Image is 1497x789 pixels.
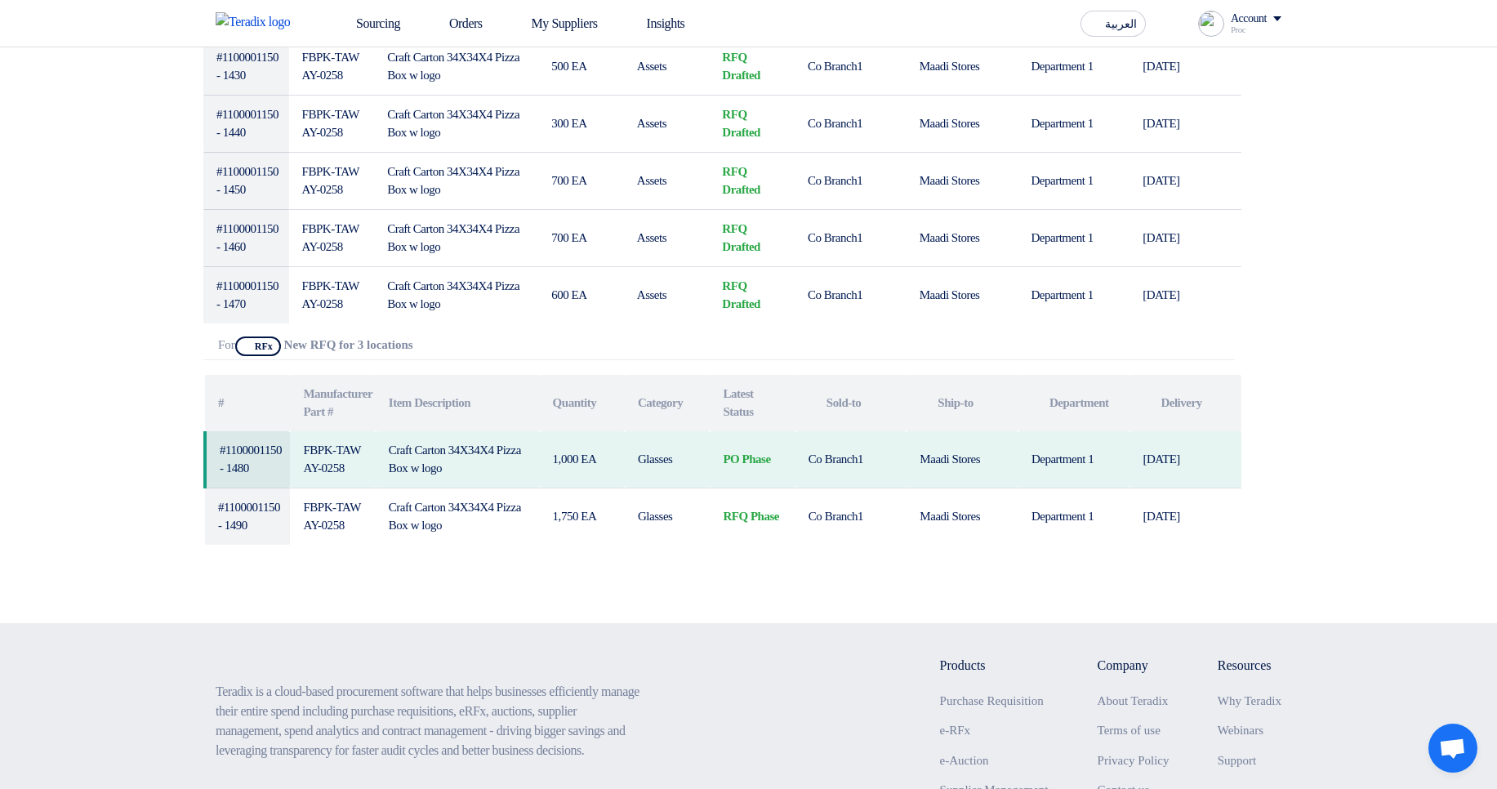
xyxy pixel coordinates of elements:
td: 700 EA [538,152,624,209]
td: 1,000 EA [540,431,625,488]
td: #1100001150 - 1490 [205,488,290,545]
a: Purchase Requisition [940,694,1044,707]
td: Co Branch1 [795,209,907,266]
td: Maadi Stores [907,431,1018,488]
td: 700 EA [538,209,624,266]
td: Department 1 [1018,488,1130,545]
td: Maadi Stores [907,488,1018,545]
a: Webinars [1218,724,1263,737]
th: Item Description [376,375,540,431]
li: Resources [1218,656,1281,675]
a: My Suppliers [496,6,611,42]
th: Category [625,375,710,431]
td: [DATE] [1129,266,1241,323]
td: Craft Carton 34X34X4 Pizza Box w logo [376,431,540,488]
td: Co Branch1 [795,38,907,96]
td: RFQ Drafted [709,95,795,152]
td: Craft Carton 34X34X4 Pizza Box w logo [376,488,540,545]
th: # [205,375,290,431]
td: [DATE] [1129,209,1241,266]
td: #1100001150 - 1470 [203,266,289,323]
th: Delivery [1129,375,1241,431]
a: Support [1218,754,1257,767]
td: FBPK-TAWAY-0258 [290,488,375,545]
img: profile_test.png [1198,11,1224,37]
td: 1,750 EA [540,488,625,545]
td: Maadi Stores [907,152,1018,209]
td: [DATE] [1129,431,1241,488]
span: RFx [235,337,281,356]
a: Insights [611,6,698,42]
td: Maadi Stores [907,209,1018,266]
td: Department 1 [1018,266,1129,323]
th: Ship-to [907,375,1018,431]
td: [DATE] [1129,488,1241,545]
p: Teradix is a cloud-based procurement software that helps businesses efficiently manage their enti... [216,682,642,760]
td: Department 1 [1018,95,1129,152]
td: Craft Carton 34X34X4 Pizza Box w logo [374,152,538,209]
td: Co Branch1 [795,431,907,488]
div: Proc [1231,25,1281,34]
td: Co Branch1 [795,152,907,209]
td: Craft Carton 34X34X4 Pizza Box w logo [374,266,538,323]
td: Department 1 [1018,152,1129,209]
td: Maadi Stores [907,266,1018,323]
td: [DATE] [1129,38,1241,96]
b: New RFQ for 3 locations [284,338,413,351]
td: Department 1 [1018,38,1129,96]
td: RFQ Drafted [709,209,795,266]
td: #1100001150 - 1460 [203,209,289,266]
td: Craft Carton 34X34X4 Pizza Box w logo [374,38,538,96]
td: Department 1 [1018,209,1129,266]
a: Orders [413,6,496,42]
td: Assets [624,38,710,96]
td: FBPK-TAWAY-0258 [289,38,375,96]
div: Account [1231,12,1267,26]
td: #1100001150 - 1440 [203,95,289,152]
td: Assets [624,152,710,209]
a: e-RFx [940,724,971,737]
div: For [203,337,1235,360]
td: Assets [624,95,710,152]
li: Products [940,656,1049,675]
td: #1100001150 - 1430 [203,38,289,96]
td: Glasses [625,488,710,545]
a: About Teradix [1098,694,1169,707]
td: Craft Carton 34X34X4 Pizza Box w logo [374,95,538,152]
th: Quantity [540,375,625,431]
td: [DATE] [1129,95,1241,152]
td: 300 EA [538,95,624,152]
td: #1100001150 - 1450 [203,152,289,209]
img: Teradix logo [216,12,301,32]
td: FBPK-TAWAY-0258 [289,152,375,209]
td: Co Branch1 [795,488,907,545]
a: e-Auction [940,754,989,767]
td: RFQ Drafted [709,38,795,96]
td: RFQ Drafted [709,152,795,209]
td: [DATE] [1129,152,1241,209]
td: 500 EA [538,38,624,96]
td: Maadi Stores [907,95,1018,152]
td: #1100001150 - 1480 [205,431,290,488]
td: RFQ Phase [710,488,795,545]
a: Terms of use [1098,724,1161,737]
a: Privacy Policy [1098,754,1170,767]
th: Latest Status [710,375,795,431]
td: Co Branch1 [795,95,907,152]
td: Assets [624,209,710,266]
td: Co Branch1 [795,266,907,323]
button: العربية [1080,11,1146,37]
td: PO Phase [710,431,795,488]
td: Assets [624,266,710,323]
th: Sold-to [795,375,907,431]
td: FBPK-TAWAY-0258 [289,266,375,323]
td: Department 1 [1018,431,1130,488]
td: Glasses [625,431,710,488]
td: Maadi Stores [907,38,1018,96]
a: Why Teradix [1218,694,1281,707]
span: العربية [1105,19,1137,30]
td: FBPK-TAWAY-0258 [290,431,375,488]
td: FBPK-TAWAY-0258 [289,95,375,152]
td: RFQ Drafted [709,266,795,323]
th: Department [1018,375,1130,431]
